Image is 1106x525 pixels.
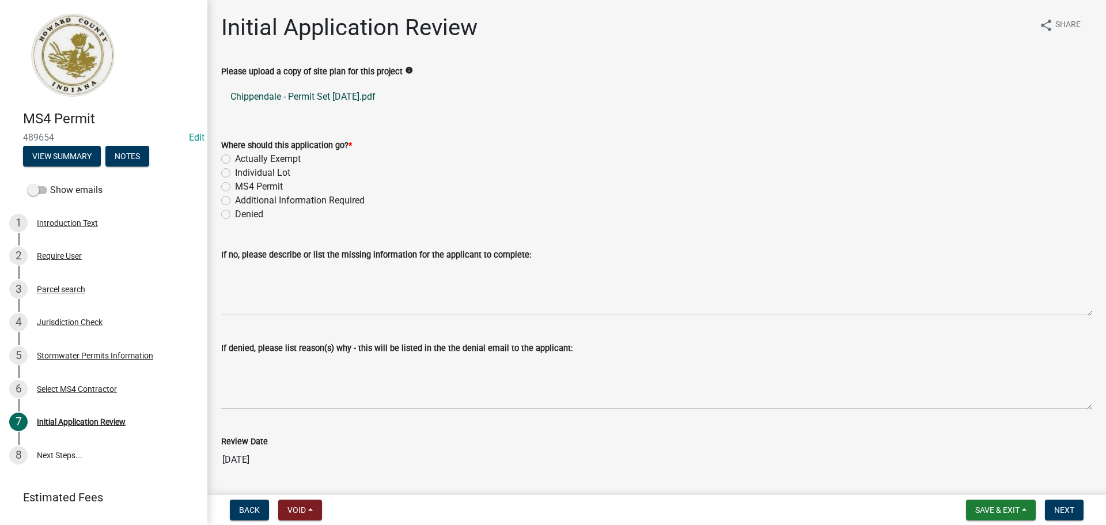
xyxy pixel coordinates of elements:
i: share [1039,18,1053,32]
div: 5 [9,346,28,365]
div: Select MS4 Contractor [37,385,117,393]
span: Next [1054,505,1074,515]
wm-modal-confirm: Summary [23,152,101,161]
button: Back [230,500,269,520]
div: 2 [9,247,28,265]
label: MS4 Permit [235,180,283,194]
div: Require User [37,252,82,260]
h1: Initial Application Review [221,14,478,41]
button: View Summary [23,146,101,167]
button: shareShare [1030,14,1090,36]
label: If denied, please list reason(s) why - this will be listed in the the denial email to the applicant: [221,345,573,353]
label: Show emails [28,183,103,197]
button: Void [278,500,322,520]
span: Save & Exit [975,505,1020,515]
div: 3 [9,280,28,299]
div: Parcel search [37,285,85,293]
div: Initial Application Review [37,418,126,426]
label: Individual Lot [235,166,290,180]
label: Denied [235,207,263,221]
label: Please upload a copy of site plan for this project [221,68,403,76]
div: 6 [9,380,28,398]
label: Review Date [221,438,268,446]
label: Where should this application go? [221,142,352,150]
div: 4 [9,313,28,331]
wm-modal-confirm: Notes [105,152,149,161]
button: Next [1045,500,1084,520]
div: 7 [9,413,28,431]
div: Jurisdiction Check [37,318,103,326]
a: Chippendale - Permit Set [DATE].pdf [221,83,1092,111]
a: Edit [189,132,204,143]
button: Save & Exit [966,500,1036,520]
img: Howard County, Indiana [23,12,122,99]
div: 8 [9,446,28,464]
label: Additional Information Required [235,194,365,207]
div: 1 [9,214,28,232]
div: Introduction Text [37,219,98,227]
h4: MS4 Permit [23,111,198,127]
a: Estimated Fees [9,486,189,509]
label: If no, please describe or list the missing information for the applicant to complete: [221,251,531,259]
span: Back [239,505,260,515]
i: info [405,66,413,74]
label: Actually Exempt [235,152,301,166]
div: Stormwater Permits Information [37,352,153,360]
button: Notes [105,146,149,167]
span: 489654 [23,132,184,143]
wm-modal-confirm: Edit Application Number [189,132,204,143]
span: Share [1055,18,1081,32]
span: Void [287,505,306,515]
